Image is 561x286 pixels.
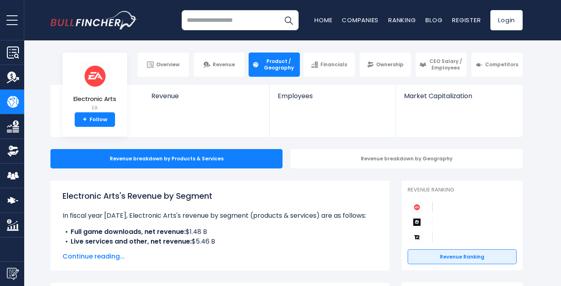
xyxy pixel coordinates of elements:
[249,53,300,77] a: Product / Geography
[213,61,235,68] span: Revenue
[262,58,296,71] span: Product / Geography
[63,252,377,261] span: Continue reading...
[404,92,514,100] span: Market Capitalization
[320,61,347,68] span: Financials
[71,237,192,246] b: Live services and other, net revenue:
[73,96,116,103] span: Electronic Arts
[63,227,377,237] li: $1.48 B
[63,237,377,246] li: $5.46 B
[270,85,395,114] a: Employees
[342,16,379,24] a: Companies
[314,16,332,24] a: Home
[388,16,416,24] a: Ranking
[138,53,189,77] a: Overview
[278,92,387,100] span: Employees
[490,10,523,30] a: Login
[73,62,117,113] a: Electronic Arts EA
[278,10,299,30] button: Search
[485,61,518,68] span: Competitors
[412,232,422,242] img: Take-Two Interactive Software competitors logo
[194,53,245,77] a: Revenue
[412,217,422,227] img: Roblox Corporation competitors logo
[7,145,19,157] img: Ownership
[63,190,377,202] h1: Electronic Arts's Revenue by Segment
[83,116,87,123] strong: +
[408,249,517,265] a: Revenue Ranking
[396,85,522,114] a: Market Capitalization
[408,187,517,193] p: Revenue Ranking
[425,16,442,24] a: Blog
[73,104,116,111] small: EA
[429,58,463,71] span: CEO Salary / Employees
[452,16,481,24] a: Register
[50,11,137,29] a: Go to homepage
[50,149,283,168] div: Revenue breakdown by Products & Services
[63,211,377,221] p: In fiscal year [DATE], Electronic Arts's revenue by segment (products & services) are as follows:
[291,149,523,168] div: Revenue breakdown by Geography
[151,92,262,100] span: Revenue
[75,112,115,127] a: +Follow
[156,61,180,68] span: Overview
[71,227,186,236] b: Full game downloads, net revenue:
[471,53,523,77] a: Competitors
[50,11,137,29] img: bullfincher logo
[376,61,404,68] span: Ownership
[143,85,270,114] a: Revenue
[360,53,411,77] a: Ownership
[412,202,422,212] img: Electronic Arts competitors logo
[416,53,467,77] a: CEO Salary / Employees
[304,53,355,77] a: Financials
